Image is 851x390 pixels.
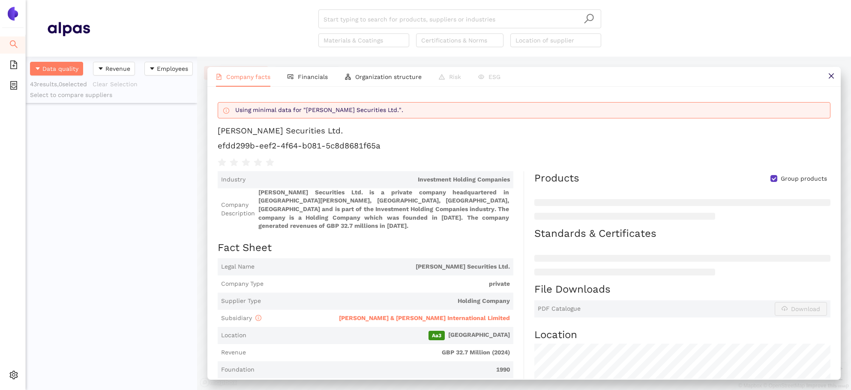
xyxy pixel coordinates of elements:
[216,74,222,80] span: file-text
[828,73,835,79] span: close
[221,175,246,184] span: Industry
[584,13,594,24] span: search
[266,158,274,167] span: star
[534,227,830,241] h2: Standards & Certificates
[218,125,343,136] div: [PERSON_NAME] Securities Ltd.
[30,91,193,100] div: Select to compare suppliers
[218,158,226,167] span: star
[144,62,193,76] button: caret-downEmployees
[488,73,500,80] span: ESG
[449,73,461,80] span: Risk
[6,7,20,21] img: Logo
[223,108,229,114] span: info-circle
[249,175,510,184] span: Investment Holding Companies
[255,315,261,321] span: info-circle
[534,171,579,186] div: Products
[226,73,270,80] span: Company facts
[30,81,87,88] span: 43 results, 0 selected
[288,74,294,80] span: fund-view
[249,348,510,357] span: GBP 32.7 Million (2024)
[47,18,90,39] img: Homepage
[345,74,351,80] span: apartment
[42,64,78,73] span: Data quality
[439,74,445,80] span: warning
[534,282,830,297] h2: File Downloads
[149,66,155,73] span: caret-down
[777,175,830,183] span: Group products
[9,78,18,95] span: container
[218,241,513,255] h2: Fact Sheet
[258,188,510,230] span: [PERSON_NAME] Securities Ltd. is a private company headquartered in [GEOGRAPHIC_DATA][PERSON_NAME...
[538,305,581,313] span: PDF Catalogue
[267,280,510,288] span: private
[250,331,510,340] span: [GEOGRAPHIC_DATA]
[9,368,18,385] span: setting
[221,331,246,340] span: Location
[221,314,261,321] span: Subsidiary
[218,140,830,151] h1: efdd299b-eef2-4f64-b081-5c8d8681f65a
[339,314,510,321] span: [PERSON_NAME] & [PERSON_NAME] International Limited
[35,66,41,73] span: caret-down
[98,66,104,73] span: caret-down
[235,106,827,115] div: Using minimal data for "[PERSON_NAME] Securities Ltd.".
[264,297,510,305] span: Holding Company
[821,67,841,86] button: close
[221,201,255,218] span: Company Description
[30,62,83,76] button: caret-downData quality
[478,74,484,80] span: eye
[258,366,510,374] span: 1990
[92,77,143,91] button: Clear Selection
[355,73,422,80] span: Organization structure
[9,57,18,75] span: file-add
[9,37,18,54] span: search
[298,73,328,80] span: Financials
[221,280,264,288] span: Company Type
[221,297,261,305] span: Supplier Type
[157,64,188,73] span: Employees
[221,366,255,374] span: Foundation
[105,64,130,73] span: Revenue
[254,158,262,167] span: star
[428,331,445,340] span: Aa3
[221,263,255,271] span: Legal Name
[258,263,510,271] span: [PERSON_NAME] Securities Ltd.
[93,62,135,76] button: caret-downRevenue
[221,348,246,357] span: Revenue
[230,158,238,167] span: star
[242,158,250,167] span: star
[534,328,830,342] h2: Location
